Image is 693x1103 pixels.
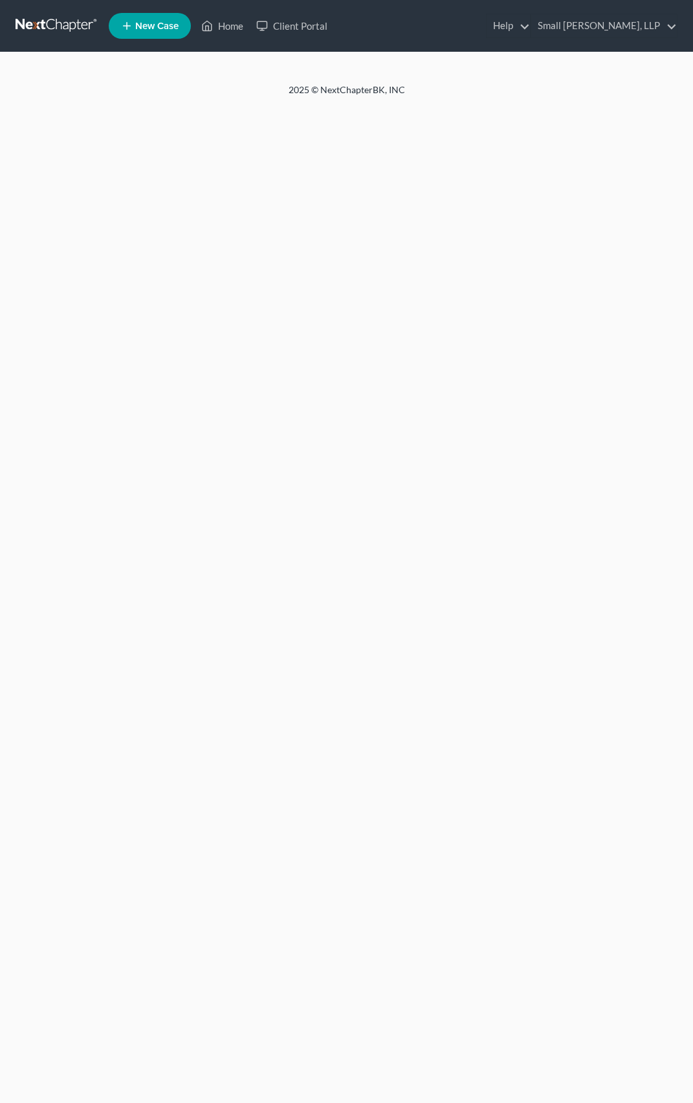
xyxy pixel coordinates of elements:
new-legal-case-button: New Case [109,13,191,39]
a: Help [487,14,530,38]
div: 2025 © NextChapterBK, INC [36,83,657,107]
a: Small [PERSON_NAME], LLP [531,14,677,38]
a: Client Portal [250,14,334,38]
a: Home [195,14,250,38]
